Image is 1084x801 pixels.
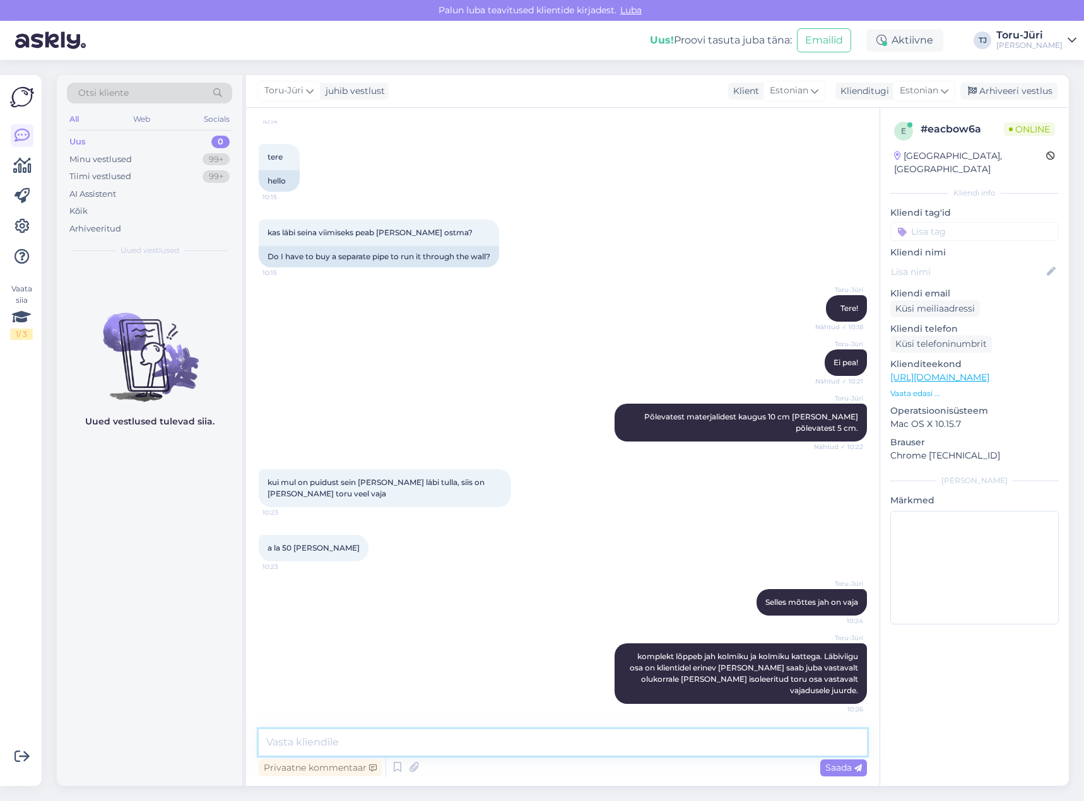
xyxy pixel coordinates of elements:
span: Nähtud ✓ 10:22 [814,442,863,452]
img: No chats [57,290,242,404]
input: Lisa nimi [891,265,1044,279]
span: 10:23 [262,508,310,517]
span: 10:26 [816,705,863,714]
span: Toru-Jüri [816,339,863,349]
span: tere [268,152,283,161]
div: Klient [728,85,759,98]
div: juhib vestlust [321,85,385,98]
div: Toru-Jüri [996,30,1063,40]
div: # eacbow6a [921,122,1004,137]
span: 10:14 [262,117,310,126]
span: Toru-Jüri [816,285,863,295]
span: e [901,126,906,136]
div: AI Assistent [69,188,116,201]
div: 99+ [203,170,230,183]
span: Estonian [900,84,938,98]
span: Luba [616,4,645,16]
span: a la 50 [PERSON_NAME] [268,543,360,553]
div: Aktiivne [866,29,943,52]
p: Kliendi tag'id [890,206,1059,219]
p: Kliendi telefon [890,322,1059,336]
p: Chrome [TECHNICAL_ID] [890,449,1059,462]
span: 10:15 [262,192,310,202]
span: 10:15 [262,268,310,278]
span: Tere! [840,303,858,313]
span: Toru-Jüri [264,84,303,98]
div: Küsi meiliaadressi [890,300,980,317]
img: Askly Logo [10,85,34,109]
div: 99+ [203,153,230,166]
div: Kliendi info [890,187,1059,199]
div: Minu vestlused [69,153,132,166]
span: Online [1004,122,1055,136]
div: Küsi telefoninumbrit [890,336,992,353]
div: Do I have to buy a separate pipe to run it through the wall? [259,246,499,267]
div: Socials [201,111,232,127]
div: Klienditugi [835,85,889,98]
div: hello [259,170,300,192]
div: Proovi tasuta juba täna: [650,33,792,48]
span: komplekt lõppeb jah kolmiku ja kolmiku kattega. Läbiviigu osa on klientidel erinev [PERSON_NAME] ... [630,652,860,695]
div: Tiimi vestlused [69,170,131,183]
span: 10:23 [262,562,310,571]
div: [GEOGRAPHIC_DATA], [GEOGRAPHIC_DATA] [894,149,1046,176]
p: Mac OS X 10.15.7 [890,418,1059,431]
span: Saada [825,762,862,773]
p: Vaata edasi ... [890,388,1059,399]
p: Kliendi nimi [890,246,1059,259]
div: [PERSON_NAME] [890,475,1059,486]
a: [URL][DOMAIN_NAME] [890,371,989,383]
p: Kliendi email [890,287,1059,300]
span: Põlevatest materjalidest kaugus 10 cm [PERSON_NAME] põlevatest 5 cm. [644,412,860,433]
span: Uued vestlused [121,245,179,256]
div: Web [131,111,153,127]
p: Brauser [890,436,1059,449]
span: Selles mõttes jah on vaja [765,597,858,607]
span: Ei pea! [834,358,858,367]
div: Privaatne kommentaar [259,759,382,776]
span: Toru-Jüri [816,394,863,403]
span: Toru-Jüri [816,633,863,643]
div: 0 [211,136,230,148]
div: [PERSON_NAME] [996,40,1063,50]
span: Estonian [770,84,808,98]
div: Vaata siia [10,283,33,340]
div: TJ [974,32,991,49]
div: 1 / 3 [10,329,33,340]
b: Uus! [650,34,674,46]
span: kui mul on puidust sein [PERSON_NAME] läbi tulla, siis on [PERSON_NAME] toru veel vaja [268,477,486,498]
span: Nähtud ✓ 10:21 [815,377,863,386]
div: Kõik [69,205,88,218]
span: Otsi kliente [78,86,129,100]
p: Klienditeekond [890,358,1059,371]
div: All [67,111,81,127]
span: Toru-Jüri [816,579,863,588]
button: Emailid [797,28,851,52]
span: Nähtud ✓ 10:18 [815,322,863,332]
div: Arhiveeritud [69,223,121,235]
span: kas läbi seina viimiseks peab [PERSON_NAME] ostma? [268,228,473,237]
a: Toru-Jüri[PERSON_NAME] [996,30,1076,50]
div: Arhiveeri vestlus [960,83,1057,100]
p: Operatsioonisüsteem [890,404,1059,418]
p: Märkmed [890,494,1059,507]
p: Uued vestlused tulevad siia. [85,415,215,428]
input: Lisa tag [890,222,1059,241]
span: 10:24 [816,616,863,626]
div: Uus [69,136,86,148]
